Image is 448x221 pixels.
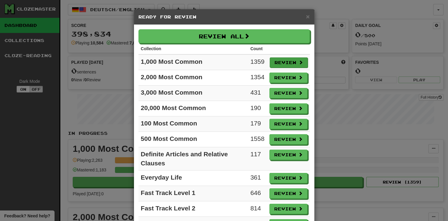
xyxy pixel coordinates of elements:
td: Everyday Life [138,171,248,186]
td: Fast Track Level 1 [138,186,248,201]
button: Review [269,119,307,129]
button: Review [269,188,307,199]
button: Review [269,150,307,160]
span: × [306,13,310,20]
button: Review [269,173,307,183]
th: Collection [138,43,248,54]
th: Count [248,43,267,54]
td: 646 [248,186,267,201]
td: 3,000 Most Common [138,86,248,101]
td: 1,000 Most Common [138,54,248,70]
h5: Ready for Review [138,14,310,20]
td: 1558 [248,132,267,147]
button: Review All [138,29,310,43]
button: Review [269,73,307,83]
td: Fast Track Level 2 [138,201,248,217]
button: Review [269,103,307,114]
button: Review [269,134,307,145]
button: Review [269,204,307,214]
td: 361 [248,171,267,186]
td: 179 [248,116,267,132]
td: 500 Most Common [138,132,248,147]
button: Close [306,13,310,20]
td: 431 [248,86,267,101]
td: 1359 [248,54,267,70]
td: 2,000 Most Common [138,70,248,86]
td: 100 Most Common [138,116,248,132]
td: 117 [248,147,267,171]
td: 20,000 Most Common [138,101,248,116]
td: Definite Articles and Relative Clauses [138,147,248,171]
td: 190 [248,101,267,116]
td: 814 [248,201,267,217]
button: Review [270,57,308,68]
button: Review [269,88,307,98]
td: 1354 [248,70,267,86]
